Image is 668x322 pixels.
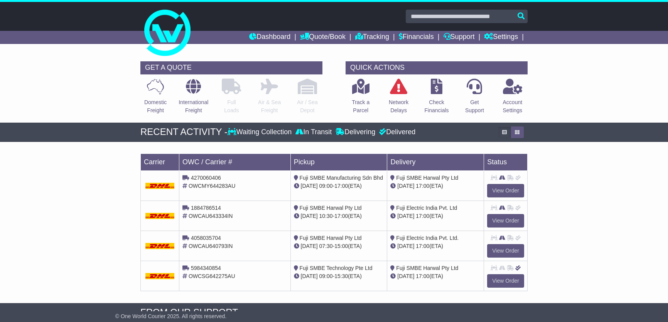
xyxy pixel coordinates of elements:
span: 09:00 [319,273,333,279]
span: 4058035704 [191,235,221,241]
span: Fuji Electric India Pvt. Ltd [396,205,457,211]
img: DHL.png [145,213,174,219]
div: - (ETA) [294,272,384,280]
div: RECENT ACTIVITY - [140,126,228,138]
p: Account Settings [503,98,523,115]
td: Status [484,153,528,170]
div: Delivered [377,128,415,137]
a: AccountSettings [503,78,523,119]
span: OWCMY644283AU [189,183,235,189]
span: 09:00 [319,183,333,189]
div: In Transit [294,128,334,137]
span: 17:00 [334,213,348,219]
div: (ETA) [390,182,481,190]
span: © One World Courier 2025. All rights reserved. [115,313,227,319]
p: Check Financials [425,98,449,115]
a: Quote/Book [300,31,346,44]
p: Get Support [465,98,484,115]
p: Domestic Freight [144,98,167,115]
span: Fuji SMBE Harwal Pty Ltd [396,175,458,181]
span: [DATE] [397,243,414,249]
div: (ETA) [390,272,481,280]
span: OWCSG642275AU [189,273,235,279]
span: 1884786514 [191,205,221,211]
span: 17:00 [416,183,429,189]
span: [DATE] [397,183,414,189]
span: 17:00 [416,243,429,249]
a: GetSupport [465,78,484,119]
a: Tracking [355,31,389,44]
p: Full Loads [222,98,241,115]
div: - (ETA) [294,212,384,220]
p: Track a Parcel [352,98,369,115]
span: 10:30 [319,213,333,219]
span: Fuji SMBE Harwal Pty Ltd [396,265,458,271]
a: NetworkDelays [388,78,409,119]
div: (ETA) [390,242,481,250]
div: FROM OUR SUPPORT [140,307,528,318]
img: DHL.png [145,273,174,279]
div: (ETA) [390,212,481,220]
div: Waiting Collection [228,128,294,137]
span: Fuji SMBE Harwal Pty Ltd [300,205,362,211]
span: 17:00 [416,273,429,279]
a: CheckFinancials [424,78,449,119]
td: Delivery [387,153,484,170]
span: OWCAU643334IN [189,213,233,219]
div: Delivering [334,128,377,137]
a: View Order [487,274,524,288]
p: International Freight [179,98,208,115]
a: Dashboard [249,31,290,44]
img: DHL.png [145,243,174,249]
span: Fuji Electric India Pvt. Ltd. [396,235,459,241]
span: Fuji SMBE Harwal Pty Ltd [300,235,362,241]
span: OWCAU640793IN [189,243,233,249]
div: GET A QUOTE [140,61,322,74]
div: - (ETA) [294,182,384,190]
td: OWC / Carrier # [179,153,291,170]
a: InternationalFreight [178,78,209,119]
span: Fuji SMBE Technology Pte Ltd [300,265,373,271]
a: View Order [487,184,524,197]
p: Air / Sea Depot [297,98,318,115]
span: [DATE] [301,273,318,279]
a: View Order [487,214,524,228]
div: QUICK ACTIONS [346,61,528,74]
a: Support [444,31,475,44]
td: Carrier [141,153,179,170]
a: DomesticFreight [144,78,167,119]
span: 15:00 [334,243,348,249]
span: 15:30 [334,273,348,279]
span: 07:30 [319,243,333,249]
span: [DATE] [397,273,414,279]
a: Track aParcel [351,78,370,119]
span: [DATE] [301,183,318,189]
img: DHL.png [145,183,174,189]
a: Settings [484,31,518,44]
div: - (ETA) [294,242,384,250]
p: Network Delays [389,98,408,115]
span: 4270060406 [191,175,221,181]
span: 17:00 [416,213,429,219]
a: Financials [399,31,434,44]
span: [DATE] [301,243,318,249]
span: [DATE] [397,213,414,219]
span: 17:00 [334,183,348,189]
span: 5984340854 [191,265,221,271]
p: Air & Sea Freight [258,98,281,115]
a: View Order [487,244,524,258]
span: Fuji SMBE Manufacturing Sdn Bhd [300,175,383,181]
span: [DATE] [301,213,318,219]
td: Pickup [290,153,387,170]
